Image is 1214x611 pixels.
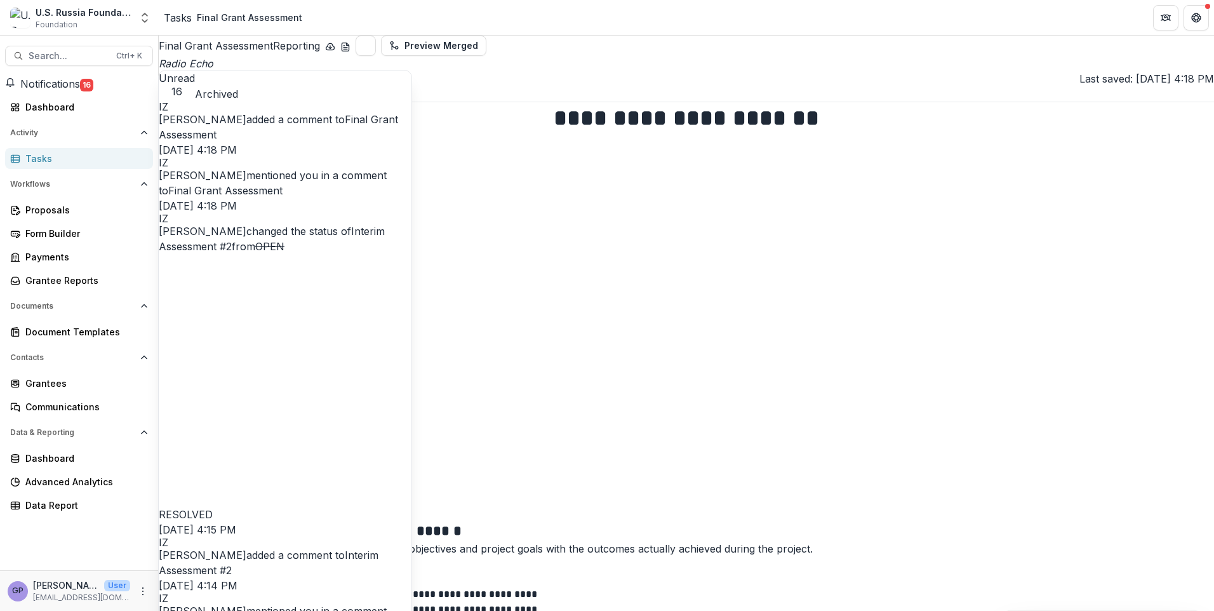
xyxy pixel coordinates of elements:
[159,274,1214,289] p: Populate from Organization Name in CRM Profile
[5,246,153,267] a: Payments
[10,128,135,137] span: Activity
[159,225,246,238] span: [PERSON_NAME]
[325,38,335,53] button: download-button
[159,196,1214,211] p: Populate from Grant Id in Proposal Attributes
[25,100,143,114] div: Dashboard
[25,203,143,217] div: Proposals
[159,549,246,561] span: [PERSON_NAME]
[5,321,153,342] a: Document Templates
[1079,71,1214,86] p: Last saved: [DATE] 4:18 PM
[10,180,135,189] span: Workflows
[356,36,376,56] button: Preview 83e852b9-185a-4b29-a8a7-782fee5c2807.pdf
[25,452,143,465] div: Dashboard
[10,302,135,311] span: Documents
[1184,5,1209,30] button: Get Help
[5,76,93,91] button: Notifications16
[197,11,302,24] div: Final Grant Assessment
[5,396,153,417] a: Communications
[255,240,284,253] s: OPEN
[168,184,283,197] a: Final Grant Assessment
[33,579,99,592] p: [PERSON_NAME]
[136,5,154,30] button: Open entity switcher
[5,448,153,469] a: Dashboard
[25,152,143,165] div: Tasks
[33,592,130,603] p: [EMAIL_ADDRESS][DOMAIN_NAME]
[340,38,350,53] button: download-word-button
[135,584,150,599] button: More
[5,148,153,169] a: Tasks
[5,495,153,516] a: Data Report
[273,39,320,52] span: Reporting
[159,198,411,213] p: [DATE] 4:18 PM
[159,211,1214,227] p: Grantee name
[5,97,153,117] a: Dashboard
[159,508,213,521] span: RESOLVED
[159,142,411,158] p: [DATE] 4:18 PM
[25,377,143,390] div: Grantees
[159,522,411,537] p: [DATE] 4:15 PM
[5,296,153,316] button: Open Documents
[5,347,153,368] button: Open Contacts
[159,351,1214,366] p: Populate from Proposal Title in Proposal Attributes
[80,79,93,91] span: 16
[195,86,238,102] button: Archived
[159,578,411,593] p: [DATE] 4:14 PM
[159,102,411,112] div: Igor Zevelev
[159,593,411,603] div: Igor Zevelev
[159,537,411,547] div: Igor Zevelev
[20,77,80,90] span: Notifications
[159,547,411,578] p: added a comment to
[12,587,23,595] div: Gennady Podolny
[159,113,246,126] span: [PERSON_NAME]
[5,123,153,143] button: Open Activity
[5,223,153,244] a: Form Builder
[5,471,153,492] a: Advanced Analytics
[5,46,153,66] button: Search...
[25,400,143,413] div: Communications
[104,580,130,591] p: User
[25,325,143,339] div: Document Templates
[159,213,411,224] div: Igor Zevelev
[10,428,135,437] span: Data & Reporting
[1153,5,1178,30] button: Partners
[25,227,143,240] div: Form Builder
[159,158,411,168] div: Igor Zevelev
[159,429,1214,444] p: Populate from Program Areas in Proposal Attributes
[36,6,131,19] div: U.S. Russia Foundation
[25,475,143,488] div: Advanced Analytics
[159,86,1214,102] p: Due Date: [DATE]
[114,49,145,63] div: Ctrl + K
[159,541,1214,556] p: Outcomes: Please compare the originally proposed objectives and project goals with the outcomes a...
[5,373,153,394] a: Grantees
[159,366,1214,382] p: Project area
[36,19,77,30] span: Foundation
[5,199,153,220] a: Proposals
[381,36,486,56] button: Preview Merged
[159,134,1214,149] p: Grant ID
[159,289,1214,304] p: Project title
[29,51,109,62] span: Search...
[5,174,153,194] button: Open Workflows
[5,270,153,291] a: Grantee Reports
[5,422,153,443] button: Open Data & Reporting
[10,8,30,28] img: U.S. Russia Foundation
[159,112,411,142] p: added a comment to
[164,8,307,27] nav: breadcrumb
[159,70,195,98] button: Unread
[164,10,192,25] a: Tasks
[159,169,246,182] span: [PERSON_NAME]
[159,444,1214,459] p: Project duration
[25,499,143,512] div: Data Report
[25,274,143,287] div: Grantee Reports
[25,250,143,264] div: Payments
[159,168,411,198] p: mentioned you in a comment to
[159,506,1214,521] p: Populate from Project Duration in Application Fields
[159,38,320,53] h2: Final Grant Assessment
[159,86,195,98] span: 16
[10,353,135,362] span: Contacts
[159,57,213,70] i: Radio Echo
[159,224,411,522] p: changed the status of from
